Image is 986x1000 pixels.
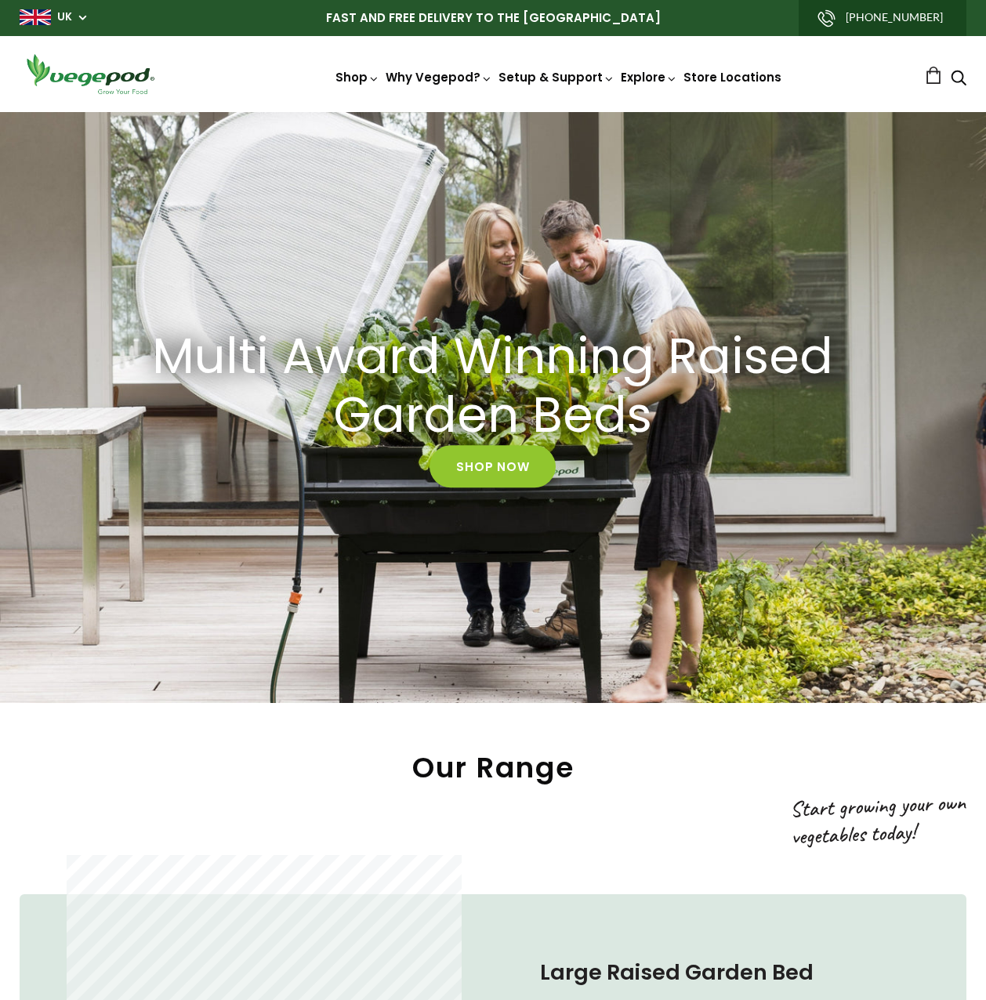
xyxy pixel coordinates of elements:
h2: Multi Award Winning Raised Garden Beds [140,328,846,446]
a: Multi Award Winning Raised Garden Beds [93,328,892,446]
a: Why Vegepod? [386,69,492,85]
img: gb_large.png [20,9,51,25]
a: Search [951,71,966,88]
img: Vegepod [20,52,161,96]
a: Shop [335,69,379,85]
a: Setup & Support [498,69,614,85]
h4: Large Raised Garden Bed [540,957,904,988]
a: Store Locations [683,69,781,85]
h2: Our Range [20,751,966,784]
a: Explore [621,69,677,85]
a: UK [57,9,72,25]
a: Shop Now [430,445,556,487]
